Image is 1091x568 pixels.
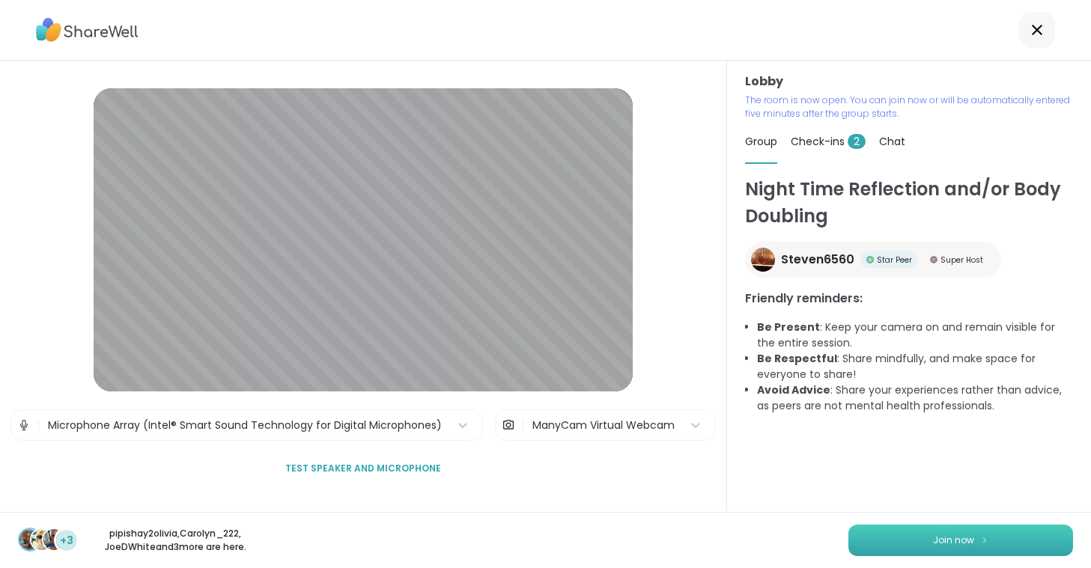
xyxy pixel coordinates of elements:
img: Steven6560 [751,248,775,272]
img: JoeDWhite [43,529,64,550]
span: Join now [933,534,974,547]
div: ManyCam Virtual Webcam [532,418,675,433]
b: Avoid Advice [757,382,830,397]
span: | [37,410,40,440]
img: Super Host [930,256,937,263]
span: | [521,410,525,440]
button: Join now [848,525,1073,556]
img: pipishay2olivia [19,529,40,550]
img: Camera [502,410,515,440]
img: ShareWell Logo [36,13,139,47]
button: Test speaker and microphone [279,453,447,484]
span: Check-ins [791,134,866,149]
div: Microphone Array (Intel® Smart Sound Technology for Digital Microphones) [48,418,442,433]
span: Super Host [940,254,983,266]
span: Chat [879,134,905,149]
a: Steven6560Steven6560Star PeerStar PeerSuper HostSuper Host [745,242,1001,278]
h3: Friendly reminders: [745,290,1073,308]
li: : Keep your camera on and remain visible for the entire session. [757,320,1073,351]
img: Microphone [17,410,31,440]
p: pipishay2olivia , Carolyn_222 , JoeDWhite and 3 more are here. [91,527,259,554]
h1: Night Time Reflection and/or Body Doubling [745,176,1073,230]
p: The room is now open. You can join now or will be automatically entered five minutes after the gr... [745,94,1073,120]
b: Be Present [757,320,820,335]
img: Carolyn_222 [31,529,52,550]
img: Star Peer [866,256,874,263]
li: : Share mindfully, and make space for everyone to share! [757,351,1073,382]
b: Be Respectful [757,351,837,366]
span: +3 [60,533,73,549]
span: 2 [848,134,866,149]
span: Group [745,134,777,149]
span: Steven6560 [781,251,854,269]
img: ShareWell Logomark [980,536,989,544]
span: Test speaker and microphone [285,462,441,475]
li: : Share your experiences rather than advice, as peers are not mental health professionals. [757,382,1073,414]
span: Star Peer [877,254,912,266]
h3: Lobby [745,73,1073,91]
